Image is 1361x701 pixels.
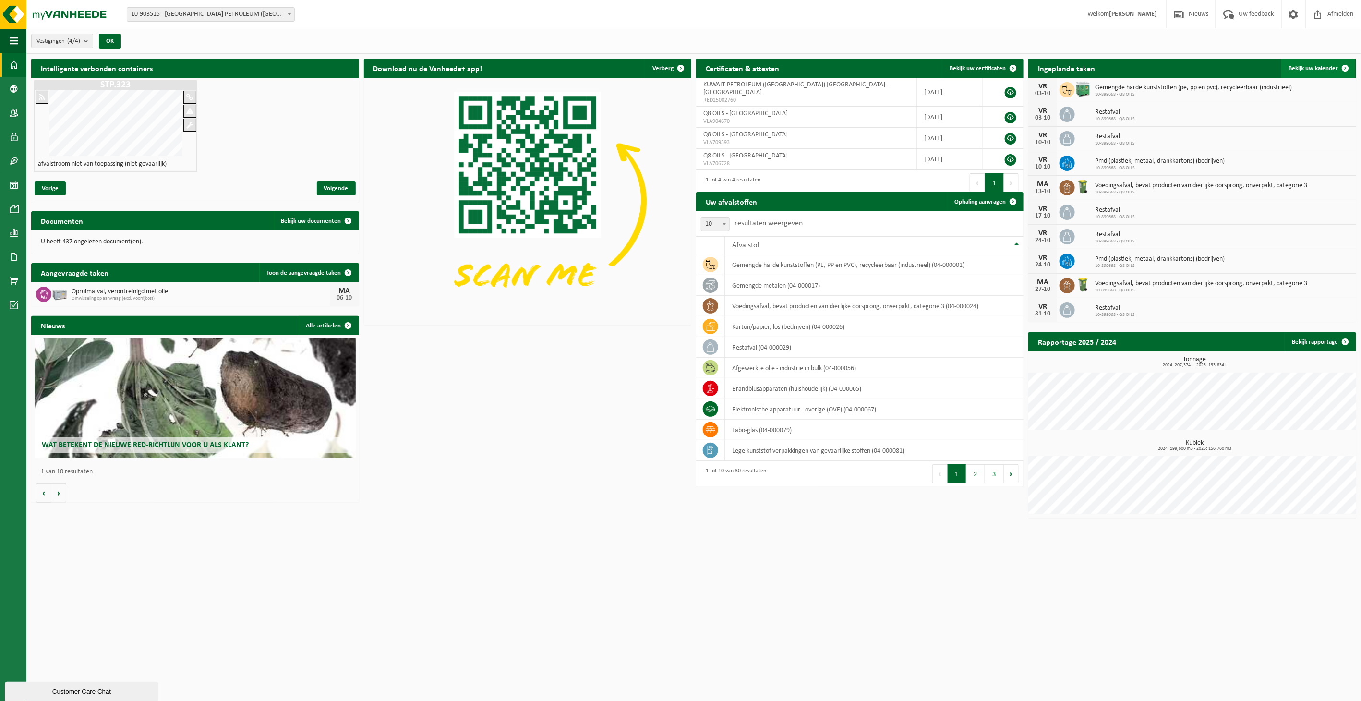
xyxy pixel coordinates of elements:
[1033,230,1052,237] div: VR
[317,181,356,195] span: Volgende
[36,80,195,90] h1: STP.323
[1095,288,1307,293] span: 10-899668 - Q8 OILS
[652,65,674,72] span: Verberg
[1033,311,1052,317] div: 31-10
[31,34,93,48] button: Vestigingen(4/4)
[703,81,889,96] span: KUWAIT PETROLEUM ([GEOGRAPHIC_DATA]) [GEOGRAPHIC_DATA] - [GEOGRAPHIC_DATA]
[954,199,1006,205] span: Ophaling aanvragen
[274,211,358,230] a: Bekijk uw documenten
[31,211,93,230] h2: Documenten
[942,59,1023,78] a: Bekijk uw certificaten
[1095,312,1135,318] span: 10-899668 - Q8 OILS
[1033,278,1052,286] div: MA
[1033,181,1052,188] div: MA
[1033,447,1356,451] span: 2024: 199,600 m3 - 2025: 156,760 m3
[701,172,760,193] div: 1 tot 4 van 4 resultaten
[1033,164,1052,170] div: 10-10
[1281,59,1355,78] a: Bekijk uw kalender
[1095,116,1135,122] span: 10-899668 - Q8 OILS
[335,287,354,295] div: MA
[703,118,909,125] span: VLA904670
[1095,214,1135,220] span: 10-899668 - Q8 OILS
[364,78,692,324] img: Download de VHEPlus App
[51,483,66,503] button: Volgende
[1033,115,1052,121] div: 03-10
[917,128,983,149] td: [DATE]
[917,78,983,107] td: [DATE]
[1033,254,1052,262] div: VR
[41,469,354,475] p: 1 van 10 resultaten
[950,65,1006,72] span: Bekijk uw certificaten
[42,441,249,449] span: Wat betekent de nieuwe RED-richtlijn voor u als klant?
[1095,231,1135,239] span: Restafval
[703,152,788,159] span: Q8 OILS - [GEOGRAPHIC_DATA]
[1095,190,1307,195] span: 10-899668 - Q8 OILS
[127,8,294,21] span: 10-903515 - KUWAIT PETROLEUM (BELGIUM) NV - ANTWERPEN
[703,110,788,117] span: Q8 OILS - [GEOGRAPHIC_DATA]
[1095,165,1225,171] span: 10-899668 - Q8 OILS
[966,464,985,483] button: 2
[725,440,1024,461] td: lege kunststof verpakkingen van gevaarlijke stoffen (04-000081)
[1095,206,1135,214] span: Restafval
[703,97,909,104] span: RED25002760
[1004,173,1019,193] button: Next
[970,173,985,193] button: Previous
[703,160,909,168] span: VLA706728
[1285,332,1355,351] a: Bekijk rapportage
[696,192,767,211] h2: Uw afvalstoffen
[696,59,789,77] h2: Certificaten & attesten
[72,288,330,296] span: Opruimafval, verontreinigd met olie
[1095,157,1225,165] span: Pmd (plastiek, metaal, drankkartons) (bedrijven)
[1095,304,1135,312] span: Restafval
[1033,107,1052,115] div: VR
[1033,90,1052,97] div: 03-10
[1109,11,1157,18] strong: [PERSON_NAME]
[948,464,966,483] button: 1
[1028,332,1126,351] h2: Rapportage 2025 / 2024
[1095,263,1225,269] span: 10-899668 - Q8 OILS
[732,242,759,249] span: Afvalstof
[99,34,121,49] button: OK
[1033,237,1052,244] div: 24-10
[1004,464,1019,483] button: Next
[701,463,766,484] div: 1 tot 10 van 30 resultaten
[1095,141,1135,146] span: 10-899668 - Q8 OILS
[725,358,1024,378] td: afgewerkte olie - industrie in bulk (04-000056)
[1095,133,1135,141] span: Restafval
[1095,182,1307,190] span: Voedingsafval, bevat producten van dierlijke oorsprong, onverpakt, categorie 3
[1075,277,1091,293] img: WB-0140-HPE-GN-50
[917,149,983,170] td: [DATE]
[1095,84,1292,92] span: Gemengde harde kunststoffen (pe, pp en pvc), recycleerbaar (industrieel)
[1033,205,1052,213] div: VR
[1033,262,1052,268] div: 24-10
[932,464,948,483] button: Previous
[1033,83,1052,90] div: VR
[1095,92,1292,97] span: 10-899668 - Q8 OILS
[51,285,68,302] img: PB-LB-0680-HPE-GY-11
[725,399,1024,420] td: elektronische apparatuur - overige (OVE) (04-000067)
[31,316,74,335] h2: Nieuws
[67,38,80,44] count: (4/4)
[947,192,1023,211] a: Ophaling aanvragen
[335,295,354,302] div: 06-10
[41,239,349,245] p: U heeft 437 ongelezen document(en).
[31,59,359,77] h2: Intelligente verbonden containers
[127,7,295,22] span: 10-903515 - KUWAIT PETROLEUM (BELGIUM) NV - ANTWERPEN
[985,173,1004,193] button: 1
[1028,59,1105,77] h2: Ingeplande taken
[1075,80,1091,98] img: PB-HB-1400-HPE-GN-11
[35,181,66,195] span: Vorige
[1033,188,1052,195] div: 13-10
[31,263,118,282] h2: Aangevraagde taken
[299,316,358,335] a: Alle artikelen
[1033,213,1052,219] div: 17-10
[35,338,356,458] a: Wat betekent de nieuwe RED-richtlijn voor u als klant?
[1033,286,1052,293] div: 27-10
[1033,440,1356,451] h3: Kubiek
[725,296,1024,316] td: voedingsafval, bevat producten van dierlijke oorsprong, onverpakt, categorie 3 (04-000024)
[703,139,909,146] span: VLA709393
[917,107,983,128] td: [DATE]
[281,218,341,224] span: Bekijk uw documenten
[1033,156,1052,164] div: VR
